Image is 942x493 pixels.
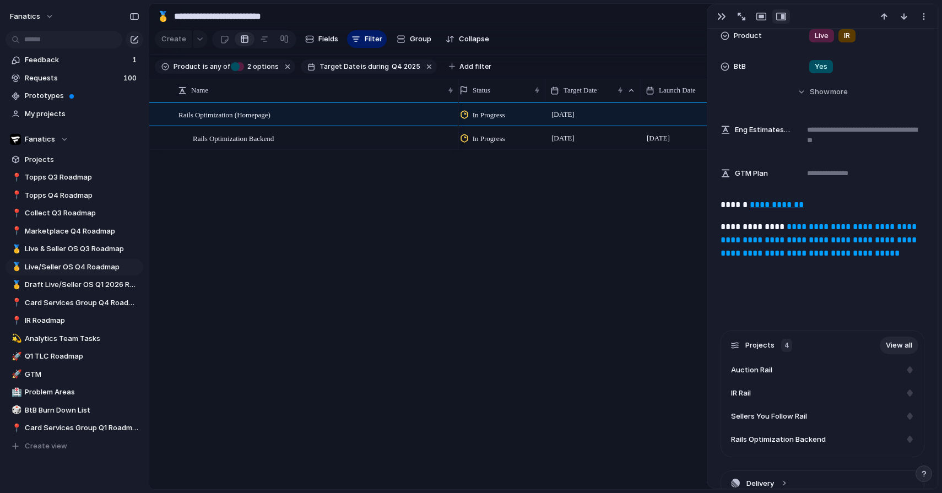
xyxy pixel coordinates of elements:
[731,365,772,376] span: Auction Rail
[731,434,826,445] span: Rails Optimization Backend
[6,169,143,186] a: 📍Topps Q3 Roadmap
[25,243,139,254] span: Live & Seller OS Q3 Roadmap
[191,85,208,96] span: Name
[6,348,143,365] a: 🚀Q1 TLC Roadmap
[123,73,139,84] span: 100
[6,366,143,383] div: 🚀GTM
[10,11,40,22] span: fanatics
[6,88,143,104] a: Prototypes
[244,62,279,72] span: options
[12,368,19,381] div: 🚀
[731,388,751,399] span: IR Rail
[347,30,387,48] button: Filter
[178,108,270,121] span: Rails Optimization (Homepage)
[659,85,696,96] span: Launch Date
[6,402,143,419] a: 🎲BtB Burn Down List
[731,411,807,422] span: Sellers You Follow Rail
[25,134,55,145] span: Fanatics
[734,30,762,41] span: Product
[6,331,143,347] a: 💫Analytics Team Tasks
[6,187,143,204] a: 📍Topps Q4 Roadmap
[12,332,19,345] div: 💫
[231,61,281,73] button: 2 options
[10,369,21,380] button: 🚀
[442,59,498,74] button: Add filter
[12,350,19,363] div: 🚀
[6,295,143,311] a: 📍Card Services Group Q4 Roadmap
[459,62,491,72] span: Add filter
[6,312,143,329] div: 📍IR Roadmap
[10,422,21,434] button: 📍
[318,34,338,45] span: Fields
[549,108,577,121] span: [DATE]
[6,151,143,168] a: Projects
[12,279,19,291] div: 🥇
[12,261,19,273] div: 🥇
[25,73,120,84] span: Requests
[12,315,19,327] div: 📍
[193,132,274,144] span: Rails Optimization Backend
[12,207,19,220] div: 📍
[10,297,21,308] button: 📍
[815,30,829,41] span: Live
[10,387,21,398] button: 🏥
[157,9,169,24] div: 🥇
[174,62,201,72] span: Product
[6,384,143,400] a: 🏥Problem Areas
[473,110,505,121] span: In Progress
[781,339,792,352] div: 4
[12,422,19,435] div: 📍
[25,351,139,362] span: Q1 TLC Roadmap
[361,62,366,72] span: is
[25,441,67,452] span: Create view
[25,369,139,380] span: GTM
[735,124,791,136] span: Eng Estimates (B/iOs/A/W) in Cycles
[201,61,232,73] button: isany of
[721,82,924,102] button: Showmore
[12,225,19,237] div: 📍
[549,132,577,145] span: [DATE]
[6,223,143,240] a: 📍Marketplace Q4 Roadmap
[301,30,343,48] button: Fields
[6,52,143,68] a: Feedback1
[392,62,420,72] span: Q4 2025
[154,8,172,25] button: 🥇
[360,61,391,73] button: isduring
[389,61,423,73] button: Q4 2025
[815,61,827,72] span: Yes
[25,315,139,326] span: IR Roadmap
[6,277,143,293] div: 🥇Draft Live/Seller OS Q1 2026 Roadmap
[410,34,431,45] span: Group
[25,297,139,308] span: Card Services Group Q4 Roadmap
[6,420,143,436] a: 📍Card Services Group Q1 Roadmap
[644,132,673,145] span: [DATE]
[25,387,139,398] span: Problem Areas
[12,171,19,184] div: 📍
[10,208,21,219] button: 📍
[745,340,775,351] span: Projects
[244,62,253,71] span: 2
[735,168,768,179] span: GTM Plan
[10,226,21,237] button: 📍
[6,241,143,257] div: 🥇Live & Seller OS Q3 Roadmap
[10,351,21,362] button: 🚀
[10,405,21,416] button: 🎲
[10,190,21,201] button: 📍
[880,337,918,354] a: View all
[10,172,21,183] button: 📍
[12,404,19,416] div: 🎲
[5,8,59,25] button: fanatics
[25,109,139,120] span: My projects
[12,386,19,399] div: 🏥
[10,315,21,326] button: 📍
[6,205,143,221] a: 📍Collect Q3 Roadmap
[473,85,490,96] span: Status
[830,86,848,97] span: more
[6,131,143,148] button: Fanatics
[12,243,19,256] div: 🥇
[25,172,139,183] span: Topps Q3 Roadmap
